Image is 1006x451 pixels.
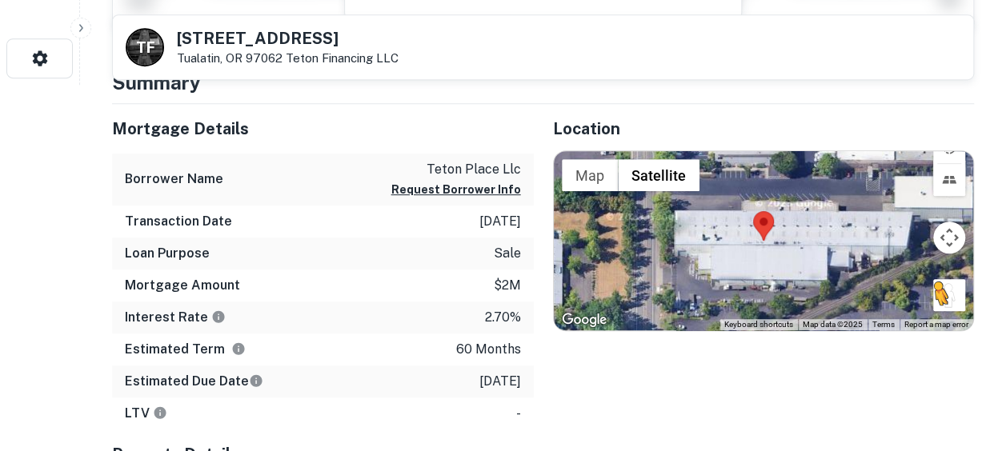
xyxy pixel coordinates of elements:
img: Google [558,309,611,330]
span: Map data ©2025 [803,320,863,329]
p: [DATE] [479,372,521,391]
svg: Estimate is based on a standard schedule for this type of loan. [249,373,263,388]
svg: The interest rates displayed on the website are for informational purposes only and may be report... [211,309,226,324]
iframe: Chat Widget [926,323,1006,400]
h5: Location [553,117,975,141]
p: sale [494,244,521,263]
a: Teton Financing LLC [286,51,399,65]
p: [DATE] [479,212,521,231]
h5: [STREET_ADDRESS] [177,30,399,46]
p: T F [136,37,154,58]
a: Terms (opens in new tab) [872,320,895,329]
svg: LTVs displayed on the website are for informational purposes only and may be reported incorrectly... [153,405,167,420]
p: 60 months [456,340,521,359]
p: $2m [494,276,521,295]
h6: Interest Rate [125,308,226,327]
h6: Estimated Term [125,340,246,359]
h6: Mortgage Amount [125,276,240,295]
button: Keyboard shortcuts [724,319,793,330]
button: Show street map [562,159,618,191]
a: Report a map error [904,320,968,329]
h6: Estimated Due Date [125,372,263,391]
button: Show satellite imagery [618,159,699,191]
h6: LTV [125,404,167,423]
p: - [516,404,521,423]
button: Drag Pegman onto the map to open Street View [933,279,965,311]
h6: Borrower Name [125,170,223,189]
h5: Mortgage Details [112,117,534,141]
svg: Term is based on a standard schedule for this type of loan. [231,341,246,356]
h4: Summary [112,68,974,97]
h6: Transaction Date [125,212,232,231]
a: Open this area in Google Maps (opens a new window) [558,309,611,330]
button: Tilt map [933,164,965,196]
button: Map camera controls [933,222,965,253]
h6: Loan Purpose [125,244,210,263]
button: Rotate map counterclockwise [933,131,965,163]
p: teton place llc [391,160,521,179]
p: Tualatin, OR 97062 [177,51,399,66]
p: 2.70% [485,308,521,327]
button: Request Borrower Info [391,180,521,199]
